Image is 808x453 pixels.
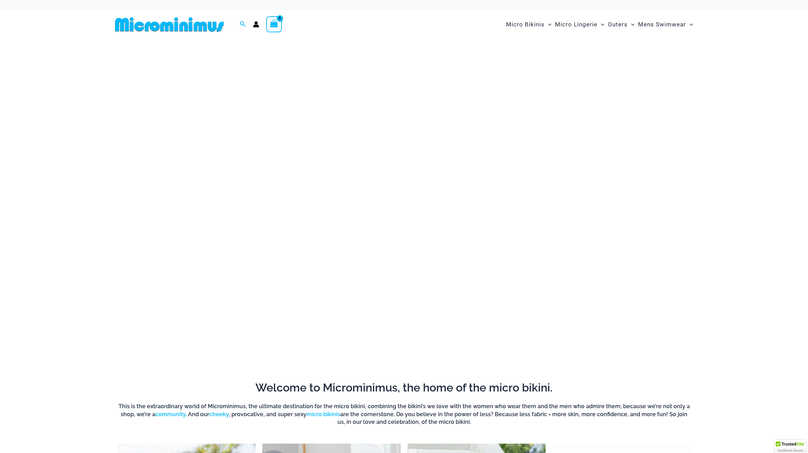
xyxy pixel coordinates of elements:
a: micro bikinis [307,411,340,418]
span: Micro Bikinis [506,16,545,33]
a: View Shopping Cart, empty [266,16,282,32]
span: Menu Toggle [597,16,604,33]
div: TrustedSite Certified [774,440,806,453]
span: Mens Swimwear [638,16,686,33]
span: Menu Toggle [545,16,552,33]
a: community [155,411,186,418]
span: Micro Lingerie [555,16,597,33]
span: Menu Toggle [628,16,635,33]
h6: This is the extraordinary world of Microminimus, the ultimate destination for the micro bikini, c... [117,403,691,426]
a: Mens SwimwearMenu ToggleMenu Toggle [636,14,695,35]
a: Search icon link [240,20,246,29]
nav: Site Navigation [503,13,696,36]
a: OutersMenu ToggleMenu Toggle [606,14,636,35]
a: Micro BikinisMenu ToggleMenu Toggle [504,14,553,35]
a: Account icon link [253,21,259,27]
h2: Welcome to Microminimus, the home of the micro bikini. [117,380,691,395]
span: Menu Toggle [686,16,693,33]
a: Micro LingerieMenu ToggleMenu Toggle [553,14,606,35]
a: cheeky [209,411,229,418]
span: Outers [608,16,628,33]
img: MM SHOP LOGO FLAT [112,17,227,32]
